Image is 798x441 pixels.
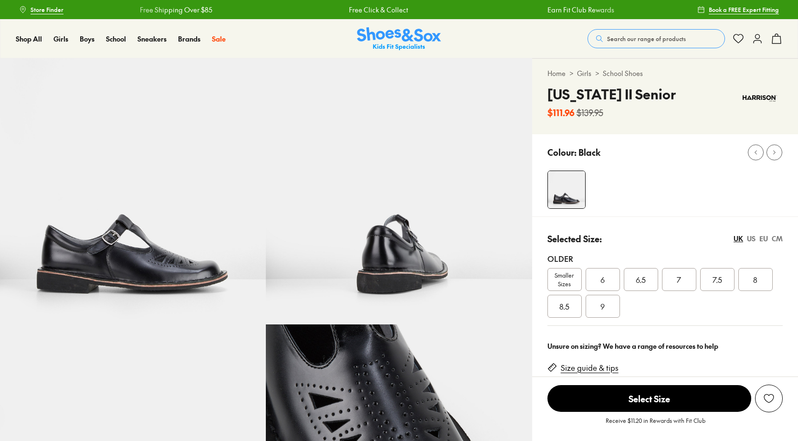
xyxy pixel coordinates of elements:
[140,5,212,15] a: Free Shipping Over $85
[212,34,226,43] span: Sale
[547,253,783,264] div: Older
[53,34,68,44] a: Girls
[212,34,226,44] a: Sale
[636,274,646,285] span: 6.5
[600,274,605,285] span: 6
[547,68,783,78] div: > >
[713,274,722,285] span: 7.5
[547,84,676,104] h4: [US_STATE] II Senior
[755,385,783,412] button: Add to Wishlist
[31,5,63,14] span: Store Finder
[547,232,602,245] p: Selected Size:
[266,58,532,324] img: 5-109616_1
[357,27,441,51] img: SNS_Logo_Responsive.svg
[357,27,441,51] a: Shoes & Sox
[677,274,681,285] span: 7
[106,34,126,44] a: School
[16,34,42,43] span: Shop All
[80,34,94,43] span: Boys
[548,171,585,208] img: 4-107044_1
[16,34,42,44] a: Shop All
[577,106,603,119] s: $139.95
[588,29,725,48] button: Search our range of products
[600,301,605,312] span: 9
[607,34,686,43] span: Search our range of products
[737,84,783,113] img: Vendor logo
[137,34,167,44] a: Sneakers
[561,363,619,373] a: Size guide & tips
[106,34,126,43] span: School
[747,234,756,244] div: US
[577,68,591,78] a: Girls
[734,234,743,244] div: UK
[178,34,200,44] a: Brands
[559,301,569,312] span: 8.5
[547,106,575,119] b: $111.96
[547,385,751,412] span: Select Size
[753,274,757,285] span: 8
[772,234,783,244] div: CM
[759,234,768,244] div: EU
[697,1,779,18] a: Book a FREE Expert Fitting
[349,5,408,15] a: Free Click & Collect
[19,1,63,18] a: Store Finder
[709,5,779,14] span: Book a FREE Expert Fitting
[548,271,581,288] span: Smaller Sizes
[178,34,200,43] span: Brands
[547,385,751,412] button: Select Size
[547,68,566,78] a: Home
[547,341,783,351] div: Unsure on sizing? We have a range of resources to help
[80,34,94,44] a: Boys
[547,146,577,159] p: Colour:
[137,34,167,43] span: Sneakers
[53,34,68,43] span: Girls
[547,5,614,15] a: Earn Fit Club Rewards
[606,416,705,433] p: Receive $11.20 in Rewards with Fit Club
[603,68,643,78] a: School Shoes
[578,146,600,159] p: Black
